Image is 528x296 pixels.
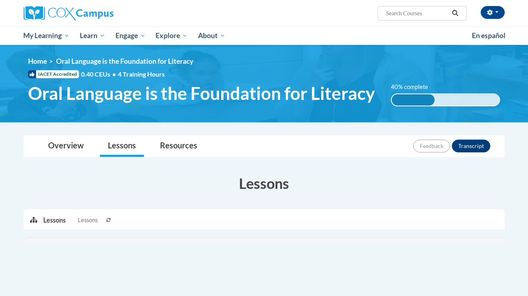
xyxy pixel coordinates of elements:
div: 40% complete [392,94,435,105]
span: 4 Training Hours [118,70,165,78]
span: Oral Language is the Foundation for Literacy [56,57,193,65]
label: 40% complete [391,83,437,91]
span: My Learning [23,31,69,41]
a: Cox Campus [24,6,176,20]
button: Account Settings [481,6,505,19]
a: Explore [150,26,193,45]
span: 0.40 CEUs [81,70,118,79]
span: IACET Accredited [28,70,79,78]
button: Search [449,8,461,18]
a: Learn [75,26,110,45]
a: Home [28,57,47,65]
a: My Learning [18,26,75,45]
a: Lessons [100,136,144,157]
a: About [193,26,231,45]
a: En español [467,27,511,44]
p: Lessons [43,216,66,225]
span: En español [472,31,506,40]
input: Search Courses [385,8,449,18]
span: Oral Language is the Foundation for Literacy [28,83,375,104]
span: Learn [80,31,105,41]
span: Explore [156,31,188,41]
a: Overview [40,136,92,157]
span: • [112,70,116,78]
h3: Lessons [24,173,505,193]
div: Main menu [12,26,517,45]
span: About [198,31,225,41]
a: Resources [152,136,205,157]
span: Engage [115,31,146,41]
button: Feedback [413,140,450,152]
a: Engage [110,26,151,45]
img: Cox Campus [24,6,113,20]
span: Lessons [78,216,98,225]
button: Transcript [452,140,490,152]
